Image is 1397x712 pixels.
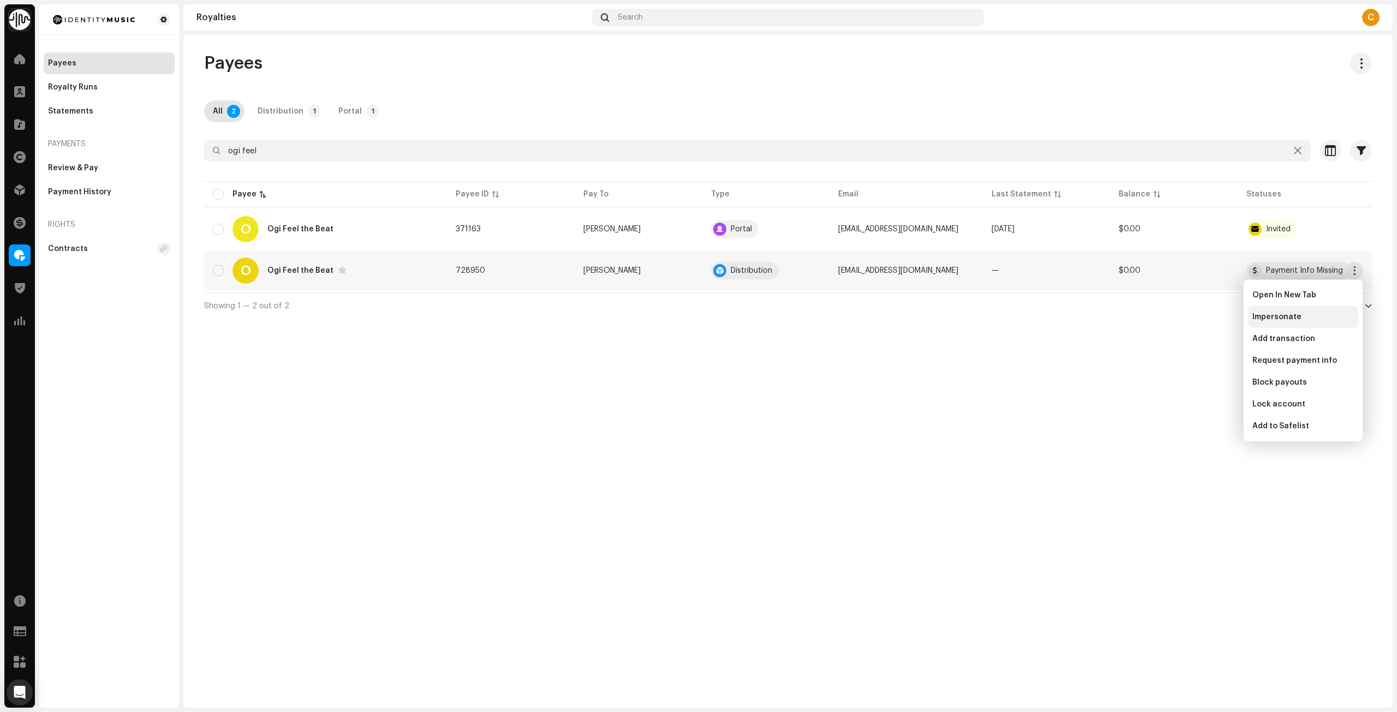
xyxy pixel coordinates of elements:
[204,302,289,310] span: Showing 1 — 2 out of 2
[48,13,140,26] img: 185c913a-8839-411b-a7b9-bf647bcb215e
[48,244,88,253] div: Contracts
[1252,313,1302,321] span: Impersonate
[232,258,259,284] div: O
[1266,267,1343,274] div: Payment Info Missing
[48,83,98,92] div: Royalty Runs
[204,52,262,74] span: Payees
[618,13,643,22] span: Search
[48,107,93,116] div: Statements
[1252,400,1305,409] span: Lock account
[1252,422,1309,430] span: Add to Safelist
[258,100,303,122] div: Distribution
[456,225,481,233] span: 371163
[731,267,772,274] div: Distribution
[1266,225,1291,233] div: Invited
[227,105,240,118] p-badge: 2
[44,238,175,260] re-m-nav-item: Contracts
[48,164,98,172] div: Review & Pay
[232,189,256,200] div: Payee
[992,225,1014,233] span: Sep 2025
[232,216,259,242] div: O
[7,679,33,705] div: Open Intercom Messenger
[1252,291,1316,300] span: Open In New Tab
[1252,378,1307,387] span: Block payouts
[731,225,752,233] div: Portal
[267,267,333,274] div: Ogi Feel the Beat
[204,140,1311,161] input: Search
[267,225,333,233] div: Ogi Feel the Beat
[196,13,588,22] div: Royalties
[1252,356,1337,365] span: Request payment info
[44,76,175,98] re-m-nav-item: Royalty Runs
[44,131,175,157] re-a-nav-header: Payments
[213,100,223,122] div: All
[44,181,175,203] re-m-nav-item: Payment History
[583,267,641,274] span: Oleg Brnic
[44,157,175,179] re-m-nav-item: Review & Pay
[992,267,999,274] span: —
[1362,9,1380,26] div: C
[456,189,489,200] div: Payee ID
[48,59,76,68] div: Payees
[44,52,175,74] re-m-nav-item: Payees
[583,225,641,233] span: Oleg Brnic
[838,225,958,233] span: ogireadthemail@gmail.com
[308,105,321,118] p-badge: 1
[44,100,175,122] re-m-nav-item: Statements
[366,105,379,118] p-badge: 1
[1119,225,1141,233] span: $0.00
[48,188,111,196] div: Payment History
[1119,189,1150,200] div: Balance
[838,267,958,274] span: ogifeelthebeat@gmail.com
[992,189,1051,200] div: Last Statement
[44,212,175,238] re-a-nav-header: Rights
[1252,334,1315,343] span: Add transaction
[338,100,362,122] div: Portal
[1119,267,1141,274] span: $0.00
[9,9,31,31] img: 0f74c21f-6d1c-4dbc-9196-dbddad53419e
[456,267,485,274] span: 728950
